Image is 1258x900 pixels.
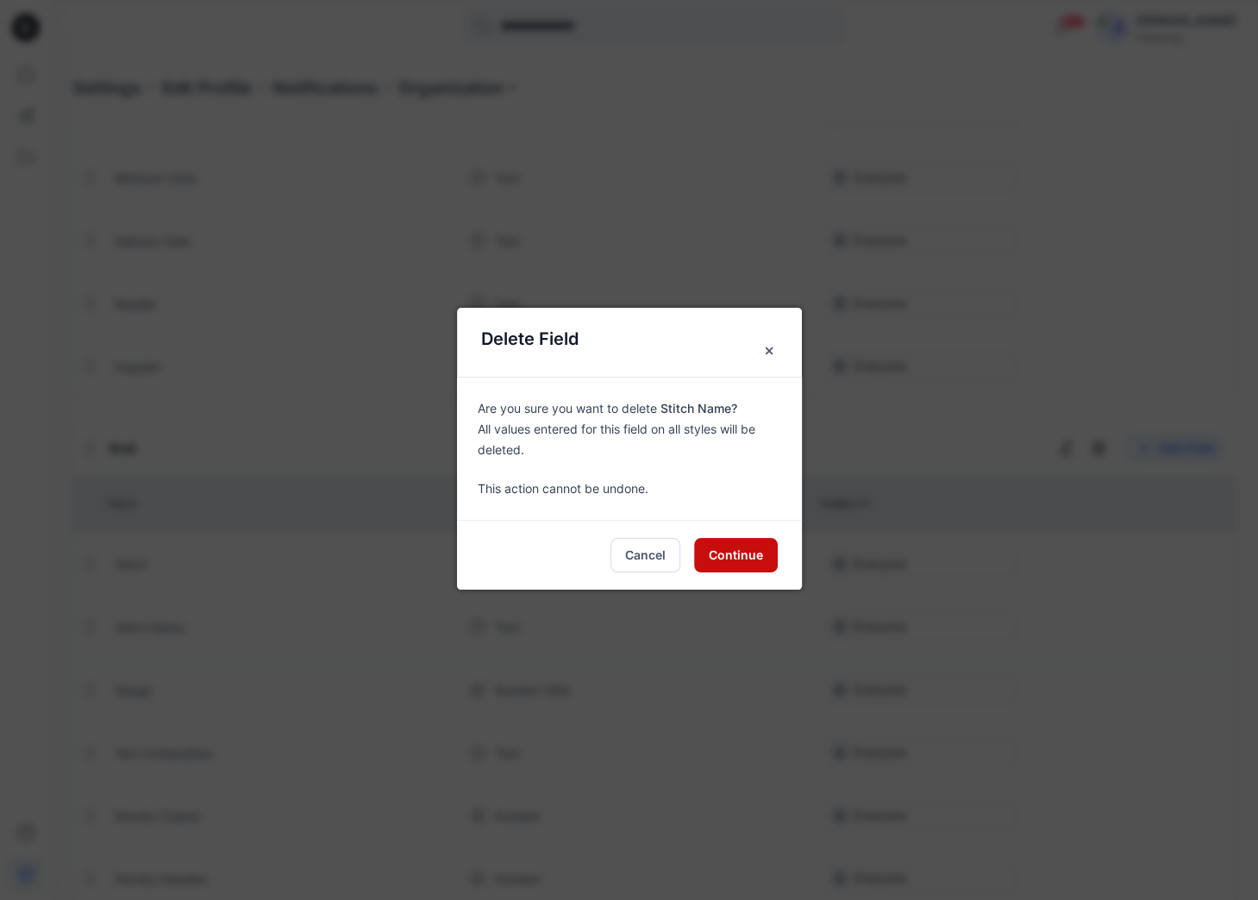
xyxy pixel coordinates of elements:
[478,478,802,499] p: This action cannot be undone.
[481,328,778,349] p: Delete Field
[754,335,785,366] button: Close
[478,419,802,460] p: All values entered for this field on all styles will be deleted.
[694,538,778,572] button: Continue
[478,398,802,419] p: Are you sure you want to delete
[660,401,737,416] b: Stitch Name?
[610,538,680,572] button: Cancel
